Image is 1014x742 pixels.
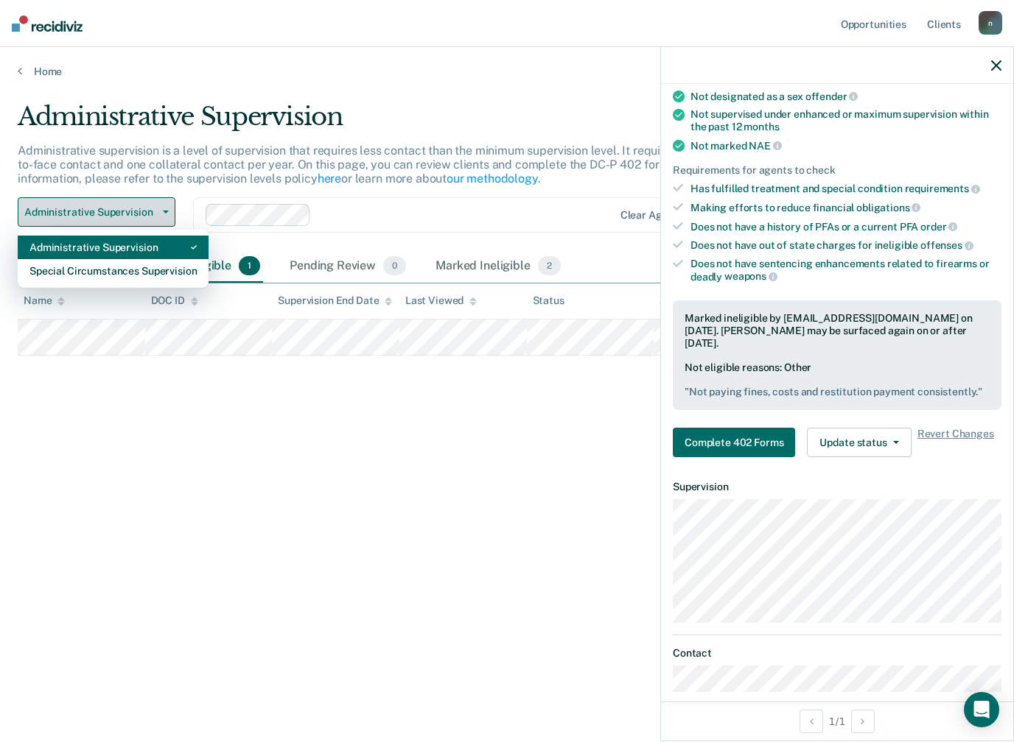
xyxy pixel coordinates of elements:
dt: Supervision [673,481,1001,493]
a: Navigate to form link [673,428,801,457]
div: Not marked [690,139,1001,152]
div: DOC ID [151,294,198,307]
span: months [744,121,779,132]
span: Administrative Supervision [24,206,157,219]
div: Not supervised under enhanced or maximum supervision within the past 12 [690,108,1001,133]
div: Status [533,294,564,307]
span: NAE [749,140,781,152]
button: Update status [807,428,911,457]
button: Complete 402 Forms [673,428,795,457]
div: Clear agents [620,209,683,222]
div: Administrative Supervision [29,236,197,259]
div: Last Viewed [405,294,477,307]
div: 1 / 1 [661,702,1013,741]
button: Next Opportunity [851,710,875,733]
div: Has fulfilled treatment and special condition [690,182,1001,195]
div: Does not have sentencing enhancements related to firearms or deadly [690,258,1001,283]
a: Home [18,65,996,78]
div: Open Intercom Messenger [964,692,999,727]
div: Administrative Supervision [18,102,778,144]
div: Does not have out of state charges for ineligible [690,239,1001,252]
span: offenses [920,239,973,251]
span: 1 [239,256,260,275]
span: offender [805,91,859,102]
div: n [979,11,1002,35]
div: Pending Review [287,250,409,283]
a: our methodology [447,172,538,185]
button: Previous Opportunity [800,710,823,733]
span: requirements [905,183,980,194]
div: Requirements for agents to check [673,164,1001,177]
div: Marked Ineligible [433,250,564,283]
span: Revert Changes [917,428,994,457]
div: Not eligible reasons: Other [685,361,990,398]
dt: Contact [673,647,1001,660]
div: Making efforts to reduce financial [690,201,1001,214]
span: weapons [724,270,777,282]
p: Administrative supervision is a level of supervision that requires less contact than the minimum ... [18,144,774,185]
pre: " Not paying fines, costs and restitution payment consistently. " [685,386,990,398]
span: 0 [383,256,406,275]
span: 2 [538,256,561,275]
span: obligations [856,202,920,213]
a: here [318,172,341,185]
div: Supervision End Date [278,294,392,307]
img: Recidiviz [12,15,83,32]
div: Not designated as a sex [690,90,1001,103]
div: Marked ineligible by [EMAIL_ADDRESS][DOMAIN_NAME] on [DATE]. [PERSON_NAME] may be surfaced again ... [685,312,990,349]
div: Name [24,294,65,307]
div: Special Circumstances Supervision [29,259,197,283]
div: Does not have a history of PFAs or a current PFA order [690,220,1001,233]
